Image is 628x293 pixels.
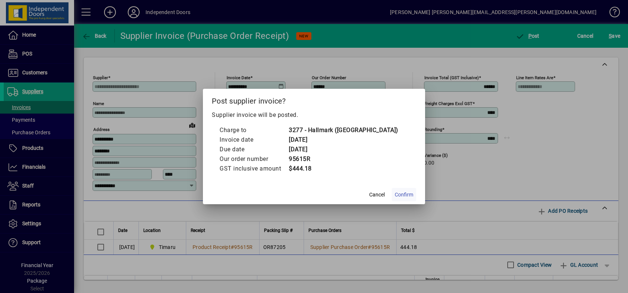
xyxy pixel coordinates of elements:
td: [DATE] [288,145,398,154]
td: Invoice date [219,135,288,145]
h2: Post supplier invoice? [203,89,425,110]
td: [DATE] [288,135,398,145]
button: Confirm [392,188,416,201]
td: $444.18 [288,164,398,174]
td: 3277 - Hallmark ([GEOGRAPHIC_DATA]) [288,125,398,135]
td: 95615R [288,154,398,164]
td: Due date [219,145,288,154]
span: Cancel [369,191,385,199]
button: Cancel [365,188,389,201]
p: Supplier invoice will be posted. [212,111,416,119]
td: Charge to [219,125,288,135]
td: GST inclusive amount [219,164,288,174]
td: Our order number [219,154,288,164]
span: Confirm [395,191,413,199]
